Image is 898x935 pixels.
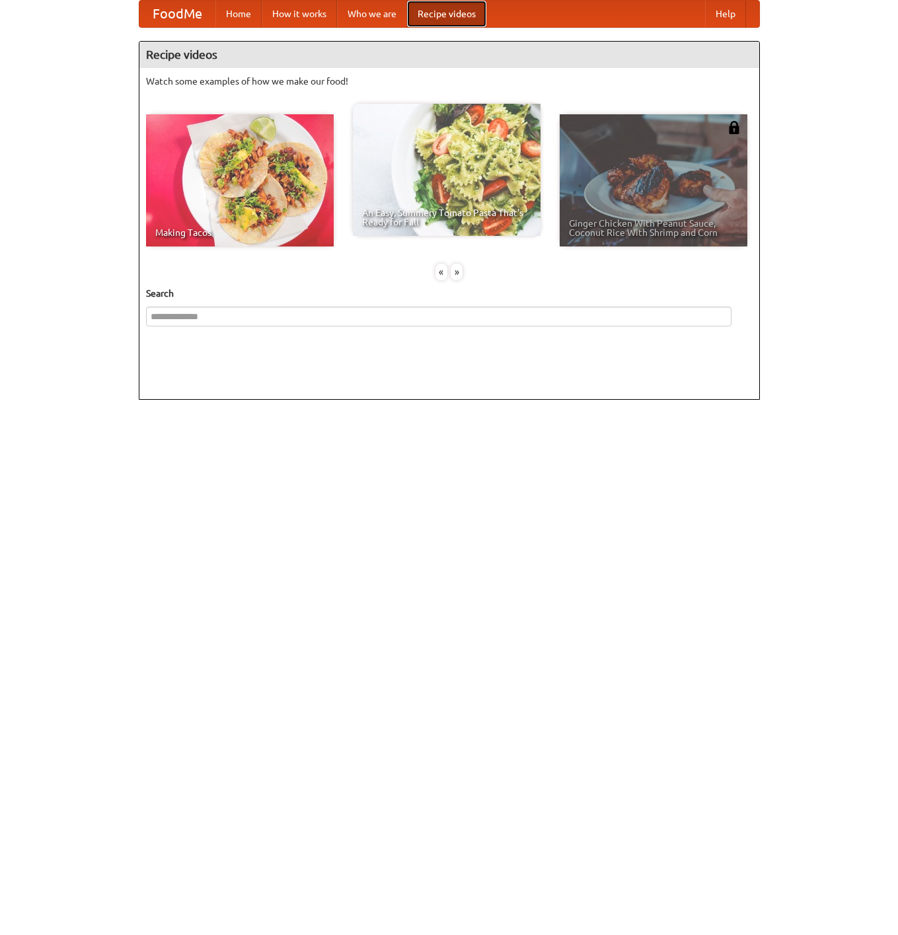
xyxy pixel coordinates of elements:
h4: Recipe videos [139,42,759,68]
a: Help [705,1,746,27]
div: « [435,264,447,280]
a: Who we are [337,1,407,27]
a: How it works [262,1,337,27]
a: An Easy, Summery Tomato Pasta That's Ready for Fall [353,104,541,236]
a: Recipe videos [407,1,486,27]
span: Making Tacos [155,228,324,237]
div: » [451,264,463,280]
a: FoodMe [139,1,215,27]
a: Making Tacos [146,114,334,246]
span: An Easy, Summery Tomato Pasta That's Ready for Fall [362,208,531,227]
h5: Search [146,287,753,300]
img: 483408.png [728,121,741,134]
a: Home [215,1,262,27]
p: Watch some examples of how we make our food! [146,75,753,88]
